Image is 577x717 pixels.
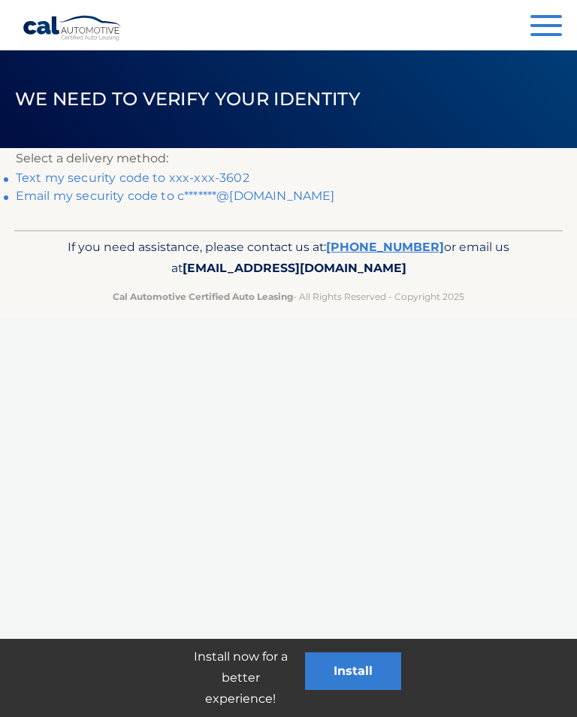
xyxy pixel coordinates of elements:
button: Menu [530,15,562,40]
a: Cal Automotive [23,15,122,41]
a: [PHONE_NUMBER] [326,240,444,254]
a: Text my security code to xxx-xxx-3602 [16,171,249,185]
span: We need to verify your identity [15,88,361,110]
p: Install now for a better experience! [176,646,305,709]
p: Select a delivery method: [16,148,561,169]
button: Install [305,652,401,690]
p: If you need assistance, please contact us at: or email us at [37,237,540,280]
span: [EMAIL_ADDRESS][DOMAIN_NAME] [183,261,406,275]
a: Email my security code to c*******@[DOMAIN_NAME] [16,189,335,203]
strong: Cal Automotive Certified Auto Leasing [113,291,293,302]
p: - All Rights Reserved - Copyright 2025 [37,289,540,304]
